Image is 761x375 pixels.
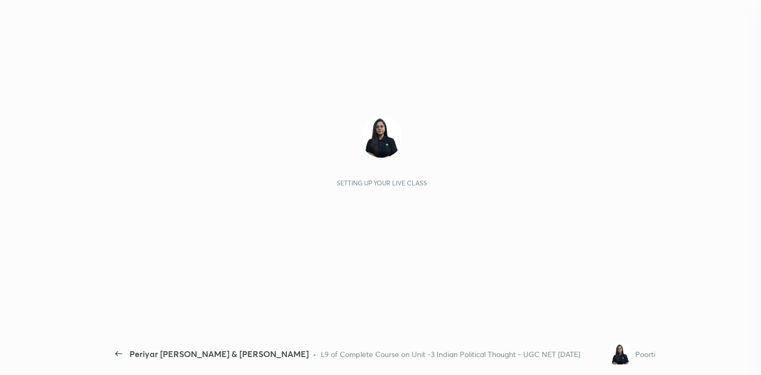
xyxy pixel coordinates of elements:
[337,179,427,187] div: Setting up your live class
[321,349,580,360] div: L9 of Complete Course on Unit -3 Indian Political Thought - UGC NET [DATE]
[313,349,317,360] div: •
[635,349,655,360] div: Poorti
[610,343,631,364] img: dcf3eb815ff943768bc58b4584e4abca.jpg
[129,348,309,360] div: Periyar [PERSON_NAME] & [PERSON_NAME]
[360,116,403,158] img: dcf3eb815ff943768bc58b4584e4abca.jpg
